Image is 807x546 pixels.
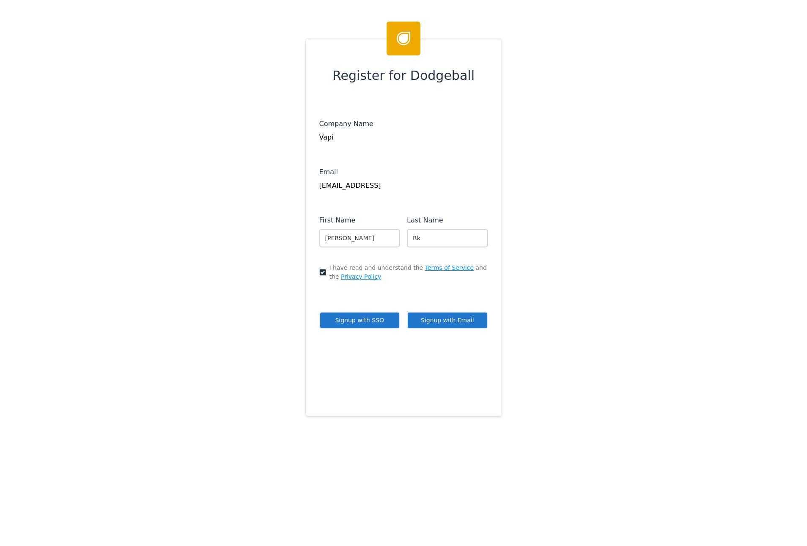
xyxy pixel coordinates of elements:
input: Enter your last name [407,229,488,247]
button: Signup with Email [407,312,488,329]
span: Email [319,168,338,176]
a: Privacy Policy [341,273,381,280]
span: First Name [319,216,356,224]
span: Last Name [407,216,443,224]
input: Enter your first name [319,229,401,247]
span: I have read and understand the and the [329,263,488,281]
span: Company Name [319,120,373,128]
a: Terms of Service [425,264,474,271]
span: Register for Dodgeball [332,66,475,85]
div: [EMAIL_ADDRESS] [319,181,488,191]
button: Signup with SSO [319,312,401,329]
div: Vapi [319,132,488,143]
